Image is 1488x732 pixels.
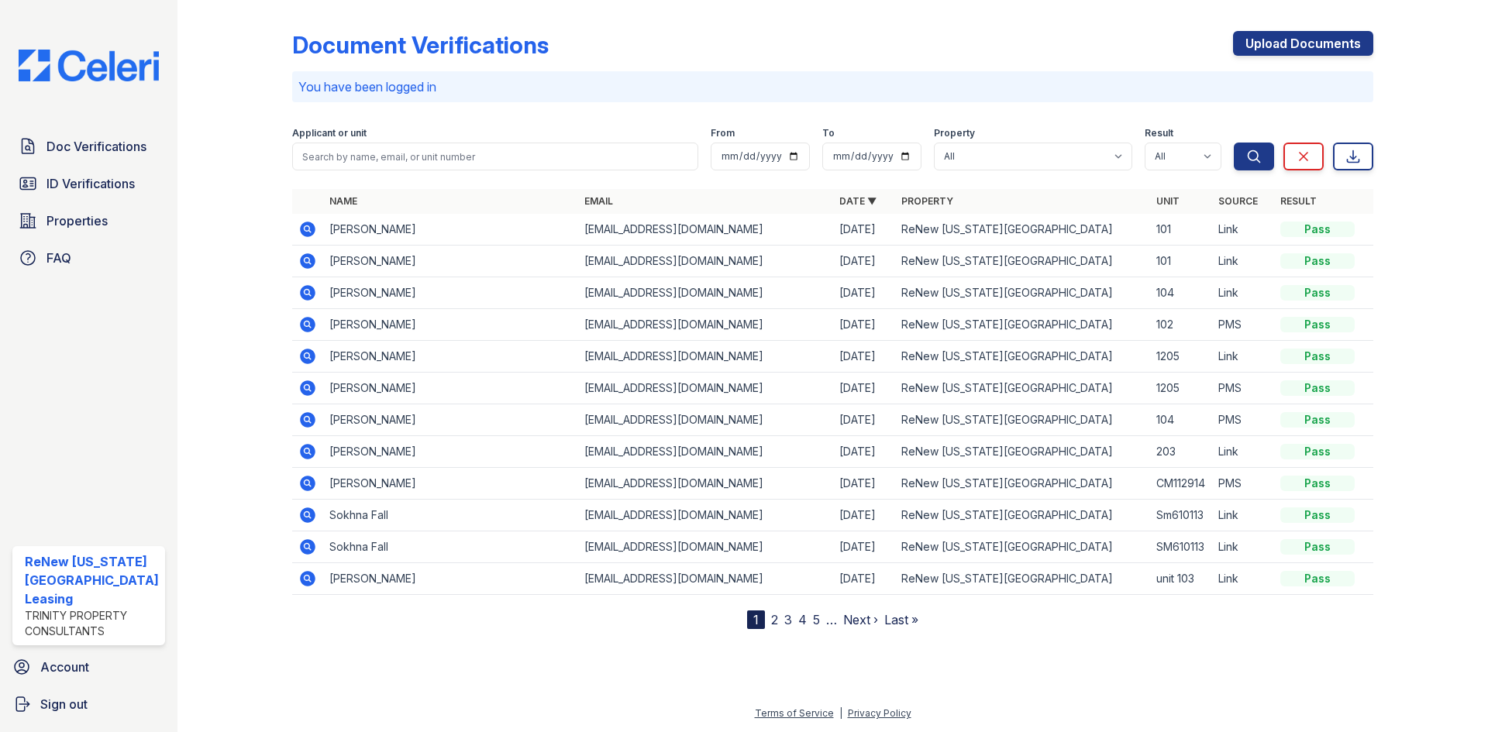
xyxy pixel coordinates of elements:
[578,563,833,595] td: [EMAIL_ADDRESS][DOMAIN_NAME]
[40,695,88,713] span: Sign out
[934,127,975,139] label: Property
[1280,317,1355,332] div: Pass
[747,610,765,629] div: 1
[826,610,837,629] span: …
[329,195,357,207] a: Name
[12,242,165,273] a: FAQ
[839,195,877,207] a: Date ▼
[1280,507,1355,523] div: Pass
[1212,277,1274,309] td: Link
[822,127,835,139] label: To
[1150,309,1212,341] td: 102
[833,341,895,373] td: [DATE]
[323,373,578,404] td: [PERSON_NAME]
[323,277,578,309] td: [PERSON_NAME]
[12,131,165,162] a: Doc Verifications
[833,500,895,531] td: [DATE]
[323,404,578,436] td: [PERSON_NAME]
[1280,571,1355,586] div: Pass
[1150,563,1212,595] td: unit 103
[323,246,578,277] td: [PERSON_NAME]
[833,246,895,277] td: [DATE]
[1212,531,1274,563] td: Link
[1212,341,1274,373] td: Link
[1145,127,1173,139] label: Result
[25,552,159,608] div: ReNew [US_STATE][GEOGRAPHIC_DATA] Leasing
[1280,285,1355,301] div: Pass
[895,373,1150,404] td: ReNew [US_STATE][GEOGRAPHIC_DATA]
[1212,373,1274,404] td: PMS
[901,195,953,207] a: Property
[1212,500,1274,531] td: Link
[323,436,578,468] td: [PERSON_NAME]
[813,612,820,627] a: 5
[833,404,895,436] td: [DATE]
[1150,246,1212,277] td: 101
[578,214,833,246] td: [EMAIL_ADDRESS][DOMAIN_NAME]
[1150,500,1212,531] td: Sm610113
[895,531,1150,563] td: ReNew [US_STATE][GEOGRAPHIC_DATA]
[46,174,135,193] span: ID Verifications
[1150,468,1212,500] td: CM112914
[1280,476,1355,491] div: Pass
[292,143,698,170] input: Search by name, email, or unit number
[323,214,578,246] td: [PERSON_NAME]
[323,309,578,341] td: [PERSON_NAME]
[1280,349,1355,364] div: Pass
[292,31,549,59] div: Document Verifications
[1150,341,1212,373] td: 1205
[1280,222,1355,237] div: Pass
[6,689,171,720] a: Sign out
[833,531,895,563] td: [DATE]
[784,612,792,627] a: 3
[895,277,1150,309] td: ReNew [US_STATE][GEOGRAPHIC_DATA]
[1280,412,1355,428] div: Pass
[578,373,833,404] td: [EMAIL_ADDRESS][DOMAIN_NAME]
[895,404,1150,436] td: ReNew [US_STATE][GEOGRAPHIC_DATA]
[895,436,1150,468] td: ReNew [US_STATE][GEOGRAPHIC_DATA]
[578,500,833,531] td: [EMAIL_ADDRESS][DOMAIN_NAME]
[578,404,833,436] td: [EMAIL_ADDRESS][DOMAIN_NAME]
[843,612,878,627] a: Next ›
[1212,246,1274,277] td: Link
[292,127,367,139] label: Applicant or unit
[6,50,171,81] img: CE_Logo_Blue-a8612792a0a2168367f1c8372b55b34899dd931a85d93a1a3d3e32e68fde9ad4.png
[1150,436,1212,468] td: 203
[833,468,895,500] td: [DATE]
[323,531,578,563] td: Sokhna Fall
[848,707,911,719] a: Privacy Policy
[1233,31,1373,56] a: Upload Documents
[12,168,165,199] a: ID Verifications
[1150,277,1212,309] td: 104
[1212,468,1274,500] td: PMS
[833,214,895,246] td: [DATE]
[1212,436,1274,468] td: Link
[833,373,895,404] td: [DATE]
[46,249,71,267] span: FAQ
[895,246,1150,277] td: ReNew [US_STATE][GEOGRAPHIC_DATA]
[298,77,1367,96] p: You have been logged in
[755,707,834,719] a: Terms of Service
[833,563,895,595] td: [DATE]
[895,341,1150,373] td: ReNew [US_STATE][GEOGRAPHIC_DATA]
[578,436,833,468] td: [EMAIL_ADDRESS][DOMAIN_NAME]
[895,309,1150,341] td: ReNew [US_STATE][GEOGRAPHIC_DATA]
[798,612,807,627] a: 4
[578,341,833,373] td: [EMAIL_ADDRESS][DOMAIN_NAME]
[711,127,735,139] label: From
[771,612,778,627] a: 2
[46,211,108,230] span: Properties
[323,563,578,595] td: [PERSON_NAME]
[578,309,833,341] td: [EMAIL_ADDRESS][DOMAIN_NAME]
[884,612,918,627] a: Last »
[584,195,613,207] a: Email
[1218,195,1258,207] a: Source
[25,608,159,639] div: Trinity Property Consultants
[839,707,842,719] div: |
[1156,195,1180,207] a: Unit
[1150,404,1212,436] td: 104
[1150,214,1212,246] td: 101
[578,246,833,277] td: [EMAIL_ADDRESS][DOMAIN_NAME]
[833,436,895,468] td: [DATE]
